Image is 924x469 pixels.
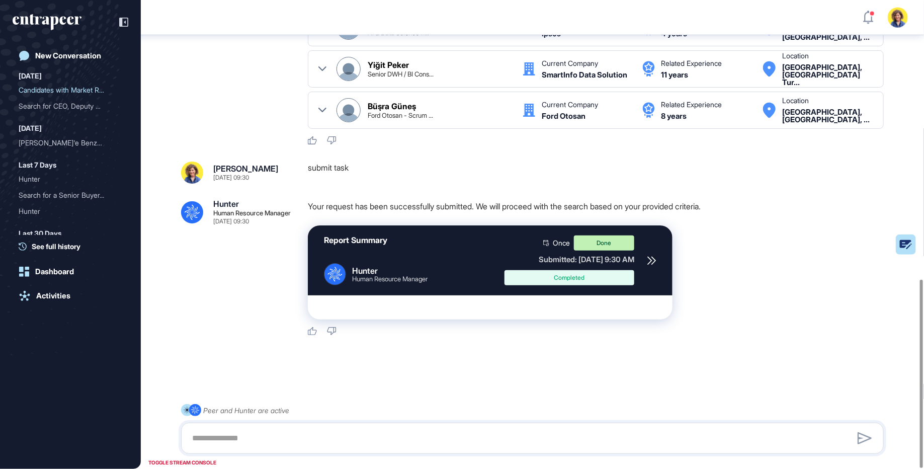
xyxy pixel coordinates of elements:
div: SmartInfo Data Solution [542,71,627,79]
a: Activities [13,286,128,306]
div: 4 years [661,30,687,37]
div: Ipsos [542,30,561,37]
div: Report Summary [324,236,387,245]
div: Istanbul, Istanbul, Turkey Turkey [782,108,873,123]
div: Location [782,52,809,59]
div: Hunter [19,203,122,219]
img: Büşra Güneş [337,99,360,122]
div: Related Experience [661,101,722,108]
div: Peer and Hunter are active [204,404,290,417]
div: Activities [36,291,70,300]
div: Senior DWH / BI Consultant [368,71,434,77]
div: Hunter [352,266,428,276]
div: Halim Memiş'e Benzer Adaylar [19,135,122,151]
span: Once [553,240,570,247]
div: [DATE] 09:30 [213,175,249,181]
img: Yi̇ği̇t Peker [337,57,360,81]
div: [PERSON_NAME]'e Benzer [PERSON_NAME]... [19,135,114,151]
div: 8 years [661,112,687,120]
div: Ford Otosan - Scrum Master & Senior Business Analyst [368,112,433,119]
div: Search for a Senior Buyer... [19,187,114,203]
div: Last 30 Days [19,227,61,240]
div: Done [574,236,634,251]
div: [DATE] [19,122,42,134]
div: Related Experience [661,60,722,67]
div: Completed [512,275,627,281]
div: Human Resource Manager [352,276,428,282]
div: Submitted: [DATE] 9:30 AM [505,255,634,264]
a: New Conversation [13,46,128,66]
div: [DATE] [19,70,42,82]
div: entrapeer-logo [13,14,81,30]
div: Hunter [19,171,122,187]
span: See full history [32,241,80,252]
div: Search for CEO, Deputy CE... [19,98,114,114]
a: See full history [19,241,128,252]
div: Last 7 Days [19,159,56,171]
img: sara%20resim.jpeg [181,162,203,184]
div: AI & Data Science #TextAnalytics #NLP [368,30,429,36]
div: Istanbul, Turkey Turkey [782,63,873,86]
div: Current Company [542,101,598,108]
div: Current Company [542,60,598,67]
p: Your request has been successfully submitted. We will proceed with the search based on your provi... [308,200,892,213]
div: Hunter [213,200,239,208]
div: Candidates with Market Re... [19,82,114,98]
div: Hunter [19,171,114,187]
div: Search for a Senior Buyer with 5 Years Experience in Istanbul [19,187,122,203]
a: Dashboard [13,262,128,282]
div: [PERSON_NAME] [213,165,278,173]
div: submit task [308,162,892,184]
img: user-avatar [888,8,908,28]
div: Yi̇ği̇t Peker [368,61,409,69]
div: Candidates with Market Research Background in Business Intelligence/Analytics Based in Türkiye [19,82,122,98]
div: Ford Otosan [542,112,585,120]
div: Location [782,97,809,104]
div: Istanbul, Istanbul, Türkiye Turkey Turkey [782,26,873,41]
div: 11 years [661,71,688,79]
div: [DATE] 09:30 [213,218,249,224]
div: Büşra Güneş [368,102,416,110]
div: Dashboard [35,267,74,276]
div: Hunter [19,203,114,219]
div: New Conversation [35,51,101,60]
div: Human Resource Manager [213,210,291,216]
div: Search for CEO, Deputy CEO, or CSO Candidates in Fintech with Global Vision and M&A Experience in... [19,98,122,114]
